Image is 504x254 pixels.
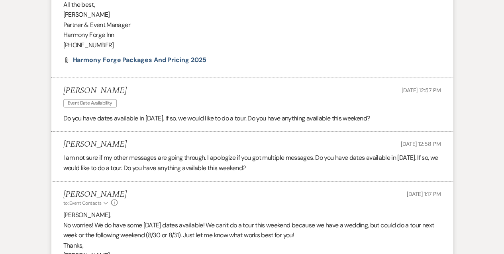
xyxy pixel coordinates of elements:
div: I am not sure if my other messages are going through. I apologize if you got multiple messages. D... [63,153,441,173]
p: [PERSON_NAME] [63,10,441,20]
span: to: Event Contacts [63,200,102,206]
h5: [PERSON_NAME] [63,86,127,96]
span: [DATE] 12:57 PM [402,87,441,94]
p: Partner & Event Manager [63,20,441,30]
span: All the best, [63,0,95,9]
p: No worries! We do have some [DATE] dates available! We can't do a tour this weekend because we ha... [63,220,441,240]
p: [PERSON_NAME], [63,209,441,220]
span: [DATE] 12:58 PM [401,140,441,147]
h5: [PERSON_NAME] [63,140,127,149]
span: [DATE] 1:17 PM [406,190,441,197]
button: to: Event Contacts [63,199,109,206]
span: Harmony Forge Packages and Pricing 2025 [73,56,206,64]
p: [PHONE_NUMBER] [63,40,441,50]
a: Harmony Forge Packages and Pricing 2025 [73,57,206,63]
h5: [PERSON_NAME] [63,189,127,199]
span: Event Date Availability [63,99,117,107]
p: Thanks, [63,240,441,250]
p: Harmony Forge Inn [63,30,441,40]
span: Do you have dates available in [DATE]. If so, we would like to do a tour. Do you have anything av... [63,114,370,122]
